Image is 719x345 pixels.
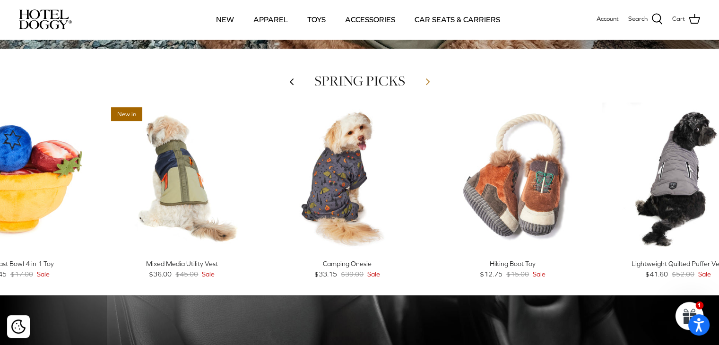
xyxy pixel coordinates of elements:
a: Search [628,13,663,26]
span: Sale [533,269,546,279]
span: $17.00 [10,269,33,279]
a: ACCESSORIES [337,3,404,35]
button: Cookie policy [10,319,26,335]
span: 15% off [277,107,310,121]
span: $45.00 [175,269,198,279]
a: Cart [672,13,700,26]
a: Hiking Boot Toy $12.75 $15.00 Sale [437,259,589,280]
img: Cookie policy [11,319,26,334]
a: SPRING PICKS [314,71,405,90]
span: $52.00 [672,269,694,279]
div: Hiking Boot Toy [437,259,589,269]
span: Sale [202,269,215,279]
span: $41.60 [645,269,668,279]
div: Camping Onesie [272,259,423,269]
span: New in [111,107,142,121]
div: Cookie policy [7,315,30,338]
a: Camping Onesie [272,103,423,254]
a: TOYS [299,3,334,35]
span: $39.00 [341,269,364,279]
span: Sale [37,269,50,279]
span: Search [628,14,648,24]
span: $15.00 [506,269,529,279]
span: Account [597,15,619,22]
img: hoteldoggycom [19,9,72,29]
a: Camping Onesie $33.15 $39.00 Sale [272,259,423,280]
span: Sale [367,269,380,279]
span: 15% off [442,107,476,121]
span: Cart [672,14,685,24]
a: Hiking Boot Toy [437,103,589,254]
div: Primary navigation [140,3,576,35]
span: $36.00 [149,269,172,279]
div: Mixed Media Utility Vest [106,259,258,269]
a: CAR SEATS & CARRIERS [406,3,509,35]
span: 20% off [607,107,641,121]
span: Sale [698,269,711,279]
a: Mixed Media Utility Vest [106,103,258,254]
span: $33.15 [314,269,337,279]
span: $12.75 [480,269,502,279]
a: NEW [208,3,243,35]
a: Account [597,14,619,24]
a: APPAREL [245,3,296,35]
